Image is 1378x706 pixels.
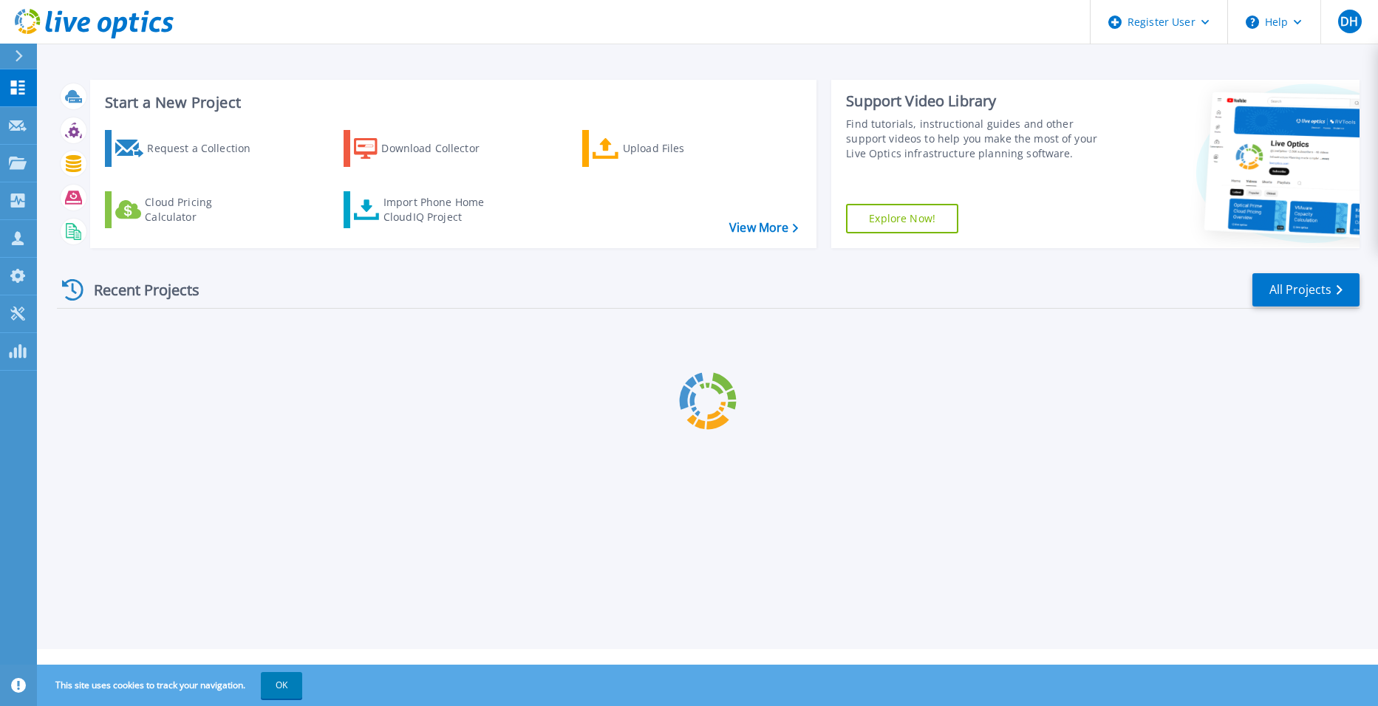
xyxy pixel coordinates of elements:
[1252,273,1360,306] a: All Projects
[261,672,302,699] button: OK
[729,221,798,235] a: View More
[105,191,270,228] a: Cloud Pricing Calculator
[105,130,270,167] a: Request a Collection
[846,92,1115,111] div: Support Video Library
[1340,16,1358,27] span: DH
[582,130,747,167] a: Upload Files
[57,272,219,308] div: Recent Projects
[846,117,1115,161] div: Find tutorials, instructional guides and other support videos to help you make the most of your L...
[145,195,263,225] div: Cloud Pricing Calculator
[147,134,265,163] div: Request a Collection
[344,130,508,167] a: Download Collector
[41,672,302,699] span: This site uses cookies to track your navigation.
[383,195,499,225] div: Import Phone Home CloudIQ Project
[623,134,741,163] div: Upload Files
[105,95,797,111] h3: Start a New Project
[846,204,958,233] a: Explore Now!
[381,134,499,163] div: Download Collector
